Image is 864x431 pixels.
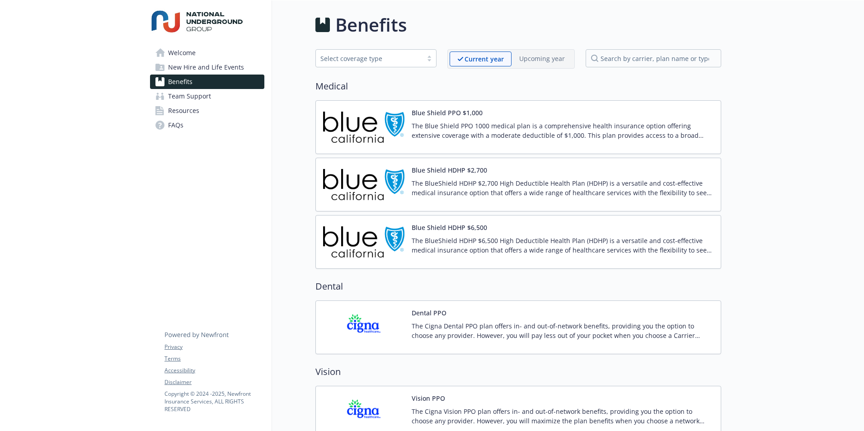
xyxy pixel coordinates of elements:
span: Team Support [168,89,211,103]
a: Resources [150,103,264,118]
p: The Cigna Dental PPO plan offers in- and out-of-network benefits, providing you the option to cho... [412,321,714,340]
p: The BlueShield HDHP $6,500 High Deductible Health Plan (HDHP) is a versatile and cost-effective m... [412,236,714,255]
span: New Hire and Life Events [168,60,244,75]
p: The Cigna Vision PPO plan offers in- and out-of-network benefits, providing you the option to cho... [412,407,714,426]
span: Upcoming year [512,52,573,66]
h1: Benefits [335,11,407,38]
div: Select coverage type [320,54,418,63]
img: CIGNA carrier logo [323,308,404,347]
img: Blue Shield of California carrier logo [323,223,404,261]
button: Blue Shield HDHP $6,500 [412,223,487,232]
p: The Blue Shield PPO 1000 medical plan is a comprehensive health insurance option offering extensi... [412,121,714,140]
a: Team Support [150,89,264,103]
p: Current year [465,54,504,64]
button: Blue Shield PPO $1,000 [412,108,483,117]
p: Upcoming year [519,54,565,63]
span: Resources [168,103,199,118]
button: Blue Shield HDHP $2,700 [412,165,487,175]
a: Privacy [164,343,264,351]
p: The BlueShield HDHP $2,700 High Deductible Health Plan (HDHP) is a versatile and cost-effective m... [412,178,714,197]
a: Terms [164,355,264,363]
img: Blue Shield of California carrier logo [323,108,404,146]
span: FAQs [168,118,183,132]
p: Copyright © 2024 - 2025 , Newfront Insurance Services, ALL RIGHTS RESERVED [164,390,264,413]
h2: Medical [315,80,721,93]
span: Welcome [168,46,196,60]
a: FAQs [150,118,264,132]
a: Benefits [150,75,264,89]
img: Blue Shield of California carrier logo [323,165,404,204]
a: New Hire and Life Events [150,60,264,75]
span: Benefits [168,75,193,89]
a: Welcome [150,46,264,60]
a: Disclaimer [164,378,264,386]
button: Vision PPO [412,394,445,403]
h2: Vision [315,365,721,379]
button: Dental PPO [412,308,446,318]
h2: Dental [315,280,721,293]
a: Accessibility [164,366,264,375]
input: search by carrier, plan name or type [586,49,721,67]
